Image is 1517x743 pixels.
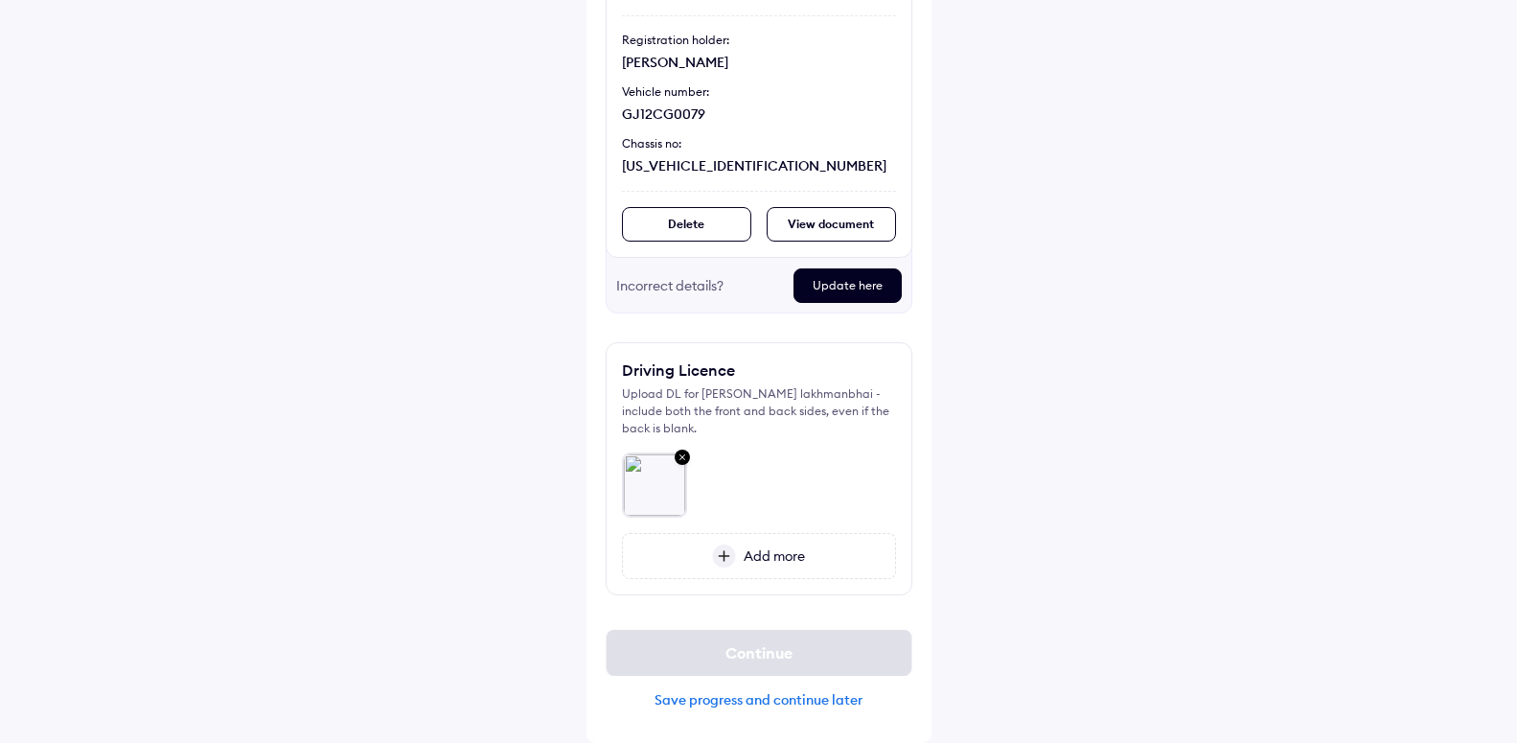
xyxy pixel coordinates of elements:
[606,691,912,708] div: Save progress and continue later
[671,446,694,471] img: close-grey-bg.svg
[616,268,778,303] div: Incorrect details?
[622,53,896,72] div: [PERSON_NAME]
[623,453,686,517] img: 70a76410-0a0b-4ea7-a658-4d035cc9dc07
[712,545,736,568] img: add-more-icon.svg
[622,32,896,49] div: Registration holder:
[622,104,896,124] div: GJ12CG0079
[622,156,896,175] div: [US_VEHICLE_IDENTIFICATION_NUMBER]
[622,207,751,242] div: Delete
[622,385,896,437] div: Upload DL for [PERSON_NAME] lakhmanbhai - include both the front and back sides, even if the back...
[767,207,896,242] div: View document
[622,359,735,382] div: Driving Licence
[793,268,902,303] div: Update here
[622,135,896,152] div: Chassis no:
[736,547,805,565] span: Add more
[622,83,896,101] div: Vehicle number:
